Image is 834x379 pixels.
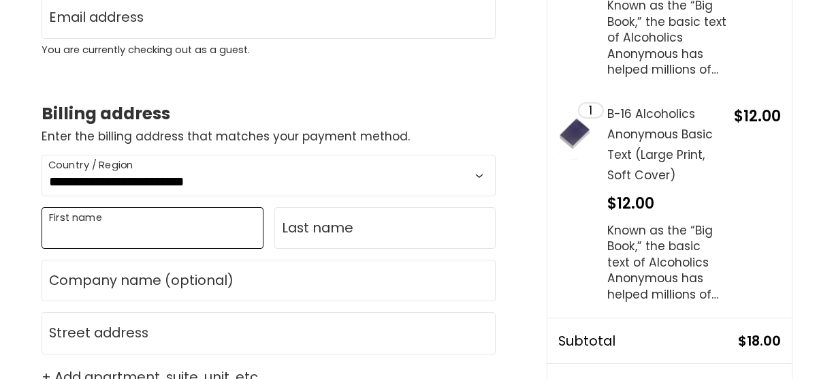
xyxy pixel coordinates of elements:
[738,329,781,352] span: $18.00
[42,130,496,144] p: Enter the billing address that matches your payment method.
[42,207,263,249] input: First name
[607,223,726,303] p: Known as the “Big Book,” the basic text of Alcoholics Anonymous has helped millions of…
[589,105,592,117] span: 1
[49,210,103,225] label: First name
[558,329,738,352] span: Subtotal
[49,323,148,343] label: Street address
[49,271,234,290] label: Company name (optional)
[42,103,496,125] h2: Billing address
[274,207,496,249] input: Last name
[607,104,726,185] h3: B-16 Alcoholics Anonymous Basic Text (Large Print, Soft Cover)
[42,42,496,59] p: You are currently checking out as a guest.
[42,260,496,301] input: Company name (optional)
[734,106,781,127] span: $12.00
[282,218,353,238] label: Last name
[49,8,144,28] label: Email address
[607,193,654,214] span: $12.00
[48,158,133,170] label: Country / Region
[42,312,496,354] input: Street address
[558,110,591,160] img: B-16 Alcoholics Anonymous Basic Text (Large Print, Soft Cover)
